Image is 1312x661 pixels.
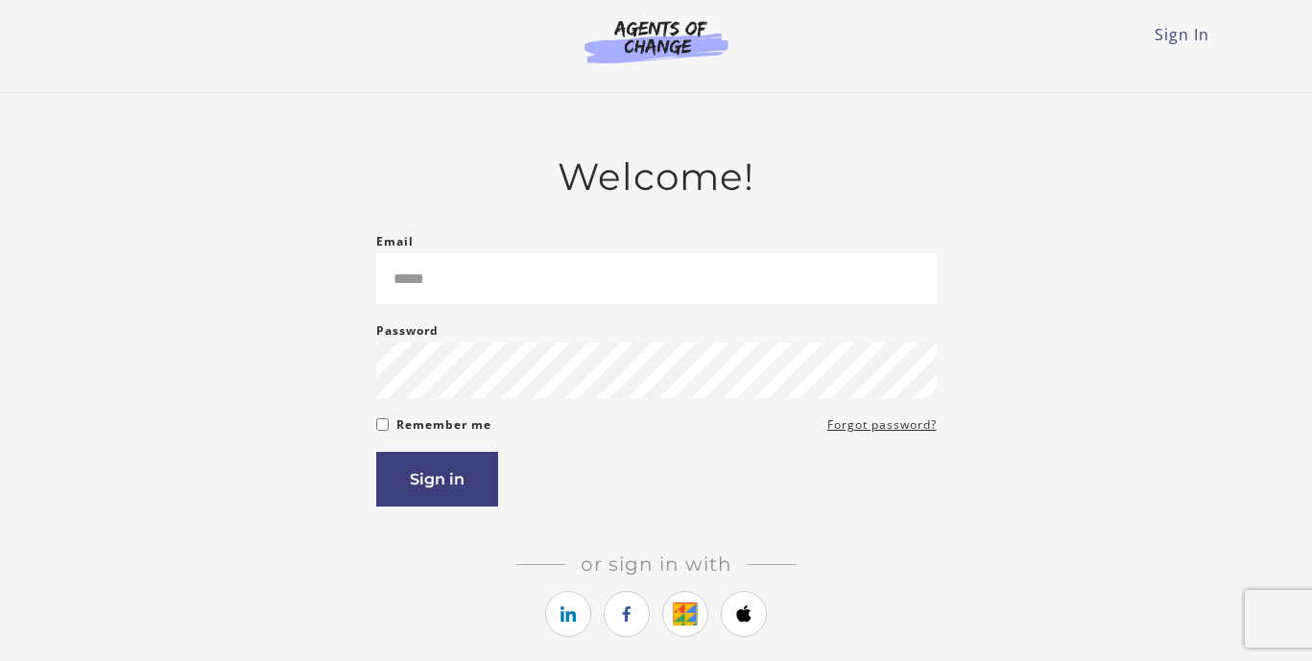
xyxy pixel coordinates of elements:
label: Password [376,319,439,342]
h2: Welcome! [376,154,937,200]
a: Forgot password? [827,413,937,437]
a: https://courses.thinkific.com/users/auth/linkedin?ss%5Breferral%5D=&ss%5Buser_return_to%5D=&ss%5B... [545,591,591,637]
img: Agents of Change Logo [564,19,749,63]
button: Sign in [376,452,498,507]
a: https://courses.thinkific.com/users/auth/google?ss%5Breferral%5D=&ss%5Buser_return_to%5D=&ss%5Bvi... [662,591,708,637]
label: Email [376,230,414,253]
a: https://courses.thinkific.com/users/auth/apple?ss%5Breferral%5D=&ss%5Buser_return_to%5D=&ss%5Bvis... [721,591,767,637]
a: https://courses.thinkific.com/users/auth/facebook?ss%5Breferral%5D=&ss%5Buser_return_to%5D=&ss%5B... [604,591,650,637]
a: Sign In [1155,24,1209,45]
label: Remember me [396,413,491,437]
span: Or sign in with [565,553,748,576]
